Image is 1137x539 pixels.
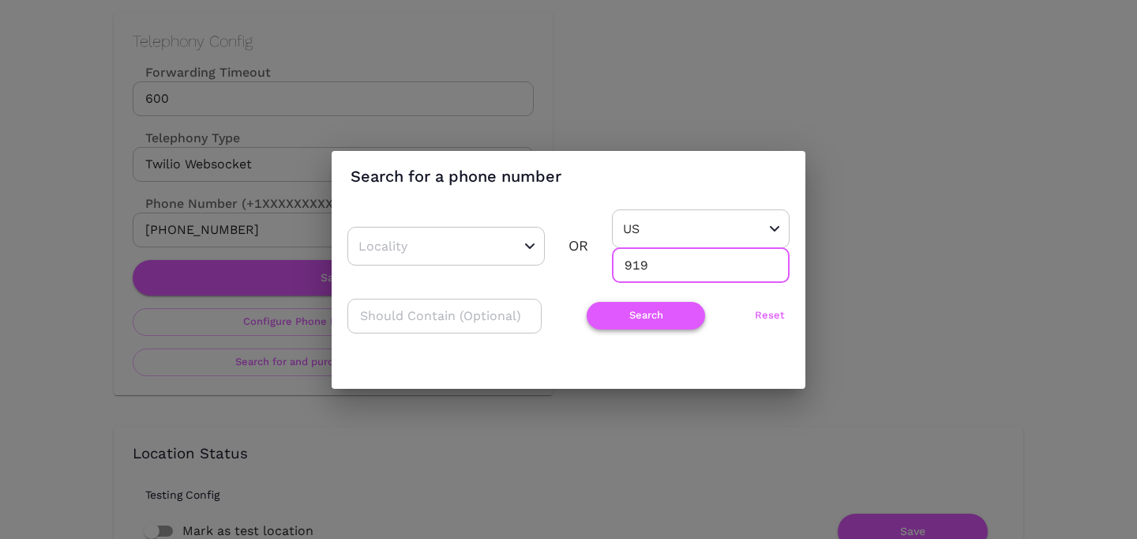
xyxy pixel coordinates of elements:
[520,236,539,255] button: Open
[612,248,790,283] input: Area Code
[750,302,790,330] button: Reset
[587,302,705,330] button: Search
[765,219,784,238] button: Open
[619,217,734,241] input: Country
[355,234,489,258] input: Locality
[347,299,542,334] input: Should Contain (Optional)
[332,151,805,202] h2: Search for a phone number
[568,234,588,258] div: OR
